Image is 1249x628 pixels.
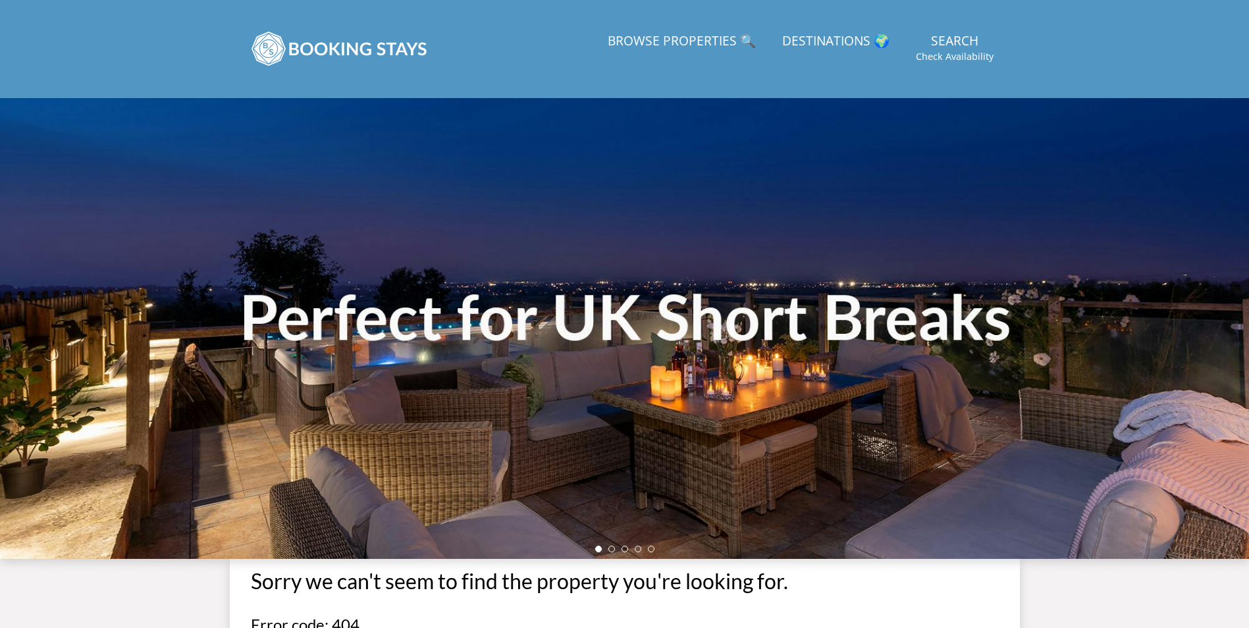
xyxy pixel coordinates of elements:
[251,16,429,82] img: BookingStays
[251,569,999,592] h1: Sorry we can't seem to find the property you're looking for.
[777,27,895,57] a: Destinations 🌍
[916,50,994,63] small: Check Availability
[911,27,999,70] a: SearchCheck Availability
[602,27,761,57] a: Browse Properties 🔍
